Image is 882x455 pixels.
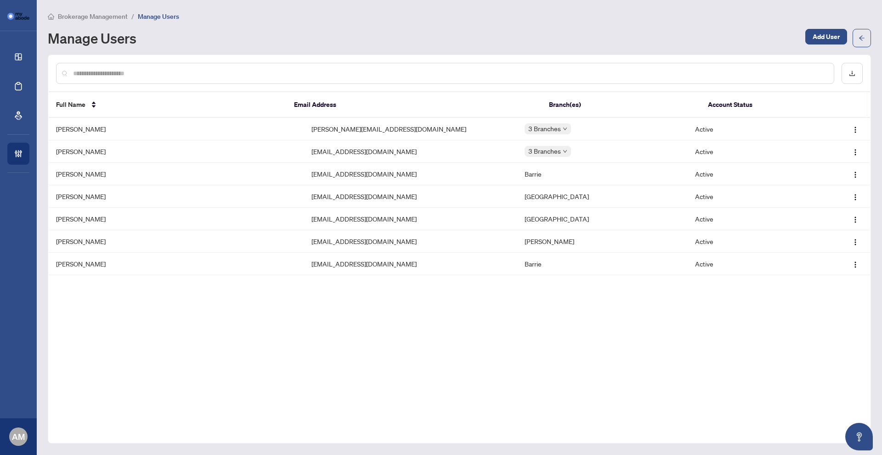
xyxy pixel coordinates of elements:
[852,216,859,223] img: Logo
[848,234,863,249] button: Logo
[304,208,517,230] td: [EMAIL_ADDRESS][DOMAIN_NAME]
[859,35,865,41] span: arrow-left
[848,122,863,136] button: Logo
[48,13,54,20] span: home
[304,118,517,140] td: [PERSON_NAME][EMAIL_ADDRESS][DOMAIN_NAME]
[688,253,815,275] td: Active
[49,208,304,230] td: [PERSON_NAME]
[542,92,700,118] th: Branch(es)
[528,123,561,134] span: 3 Branches
[845,423,873,450] button: Open asap
[48,31,136,45] h1: Manage Users
[58,12,128,21] span: Brokerage Management
[563,149,567,154] span: down
[688,118,815,140] td: Active
[852,149,859,156] img: Logo
[852,261,859,268] img: Logo
[849,70,855,77] span: download
[842,63,863,84] button: download
[688,230,815,253] td: Active
[517,208,688,230] td: [GEOGRAPHIC_DATA]
[517,163,688,185] td: Barrie
[304,230,517,253] td: [EMAIL_ADDRESS][DOMAIN_NAME]
[49,163,304,185] td: [PERSON_NAME]
[7,13,29,20] img: logo
[805,29,847,44] button: Add User
[688,208,815,230] td: Active
[852,126,859,133] img: Logo
[848,166,863,181] button: Logo
[517,185,688,208] td: [GEOGRAPHIC_DATA]
[49,118,304,140] td: [PERSON_NAME]
[49,253,304,275] td: [PERSON_NAME]
[304,253,517,275] td: [EMAIL_ADDRESS][DOMAIN_NAME]
[304,185,517,208] td: [EMAIL_ADDRESS][DOMAIN_NAME]
[848,144,863,159] button: Logo
[688,185,815,208] td: Active
[138,12,179,21] span: Manage Users
[688,140,815,163] td: Active
[848,189,863,204] button: Logo
[304,140,517,163] td: [EMAIL_ADDRESS][DOMAIN_NAME]
[49,185,304,208] td: [PERSON_NAME]
[49,140,304,163] td: [PERSON_NAME]
[517,253,688,275] td: Barrie
[528,146,561,156] span: 3 Branches
[12,430,25,443] span: AM
[701,92,820,118] th: Account Status
[131,11,134,22] li: /
[517,230,688,253] td: [PERSON_NAME]
[49,92,287,118] th: Full Name
[852,194,859,201] img: Logo
[304,163,517,185] td: [EMAIL_ADDRESS][DOMAIN_NAME]
[852,171,859,178] img: Logo
[563,127,567,131] span: down
[848,211,863,226] button: Logo
[49,230,304,253] td: [PERSON_NAME]
[287,92,542,118] th: Email Address
[813,29,840,44] span: Add User
[852,239,859,246] img: Logo
[688,163,815,185] td: Active
[848,256,863,271] button: Logo
[56,100,85,110] span: Full Name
